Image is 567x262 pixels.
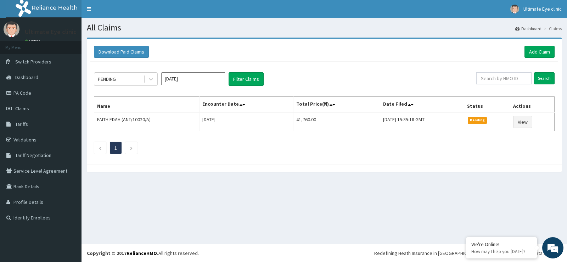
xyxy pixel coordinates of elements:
[94,97,200,113] th: Name
[87,250,158,256] strong: Copyright © 2017 .
[15,121,28,127] span: Tariffs
[513,116,532,128] a: View
[98,76,116,83] div: PENDING
[114,145,117,151] a: Page 1 is your current page
[4,21,19,37] img: User Image
[293,113,380,131] td: 41,760.00
[471,249,532,255] p: How may I help you today?
[127,250,157,256] a: RelianceHMO
[476,72,532,84] input: Search by HMO ID
[15,58,51,65] span: Switch Providers
[25,29,77,35] p: Ultimate Eye clinic
[199,113,293,131] td: [DATE]
[130,145,133,151] a: Next page
[199,97,293,113] th: Encounter Date
[94,113,200,131] td: FAITH EDAH (ANT/10020/A)
[515,26,541,32] a: Dashboard
[82,244,567,262] footer: All rights reserved.
[510,5,519,13] img: User Image
[161,72,225,85] input: Select Month and Year
[293,97,380,113] th: Total Price(₦)
[523,6,562,12] span: Ultimate Eye clinic
[380,113,464,131] td: [DATE] 15:35:18 GMT
[374,250,562,257] div: Redefining Heath Insurance in [GEOGRAPHIC_DATA] using Telemedicine and Data Science!
[15,105,29,112] span: Claims
[25,39,42,44] a: Online
[15,74,38,80] span: Dashboard
[380,97,464,113] th: Date Filed
[471,241,532,247] div: We're Online!
[468,117,487,123] span: Pending
[542,26,562,32] li: Claims
[87,23,562,32] h1: All Claims
[94,46,149,58] button: Download Paid Claims
[229,72,264,86] button: Filter Claims
[15,152,51,158] span: Tariff Negotiation
[99,145,102,151] a: Previous page
[524,46,555,58] a: Add Claim
[464,97,510,113] th: Status
[534,72,555,84] input: Search
[510,97,554,113] th: Actions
